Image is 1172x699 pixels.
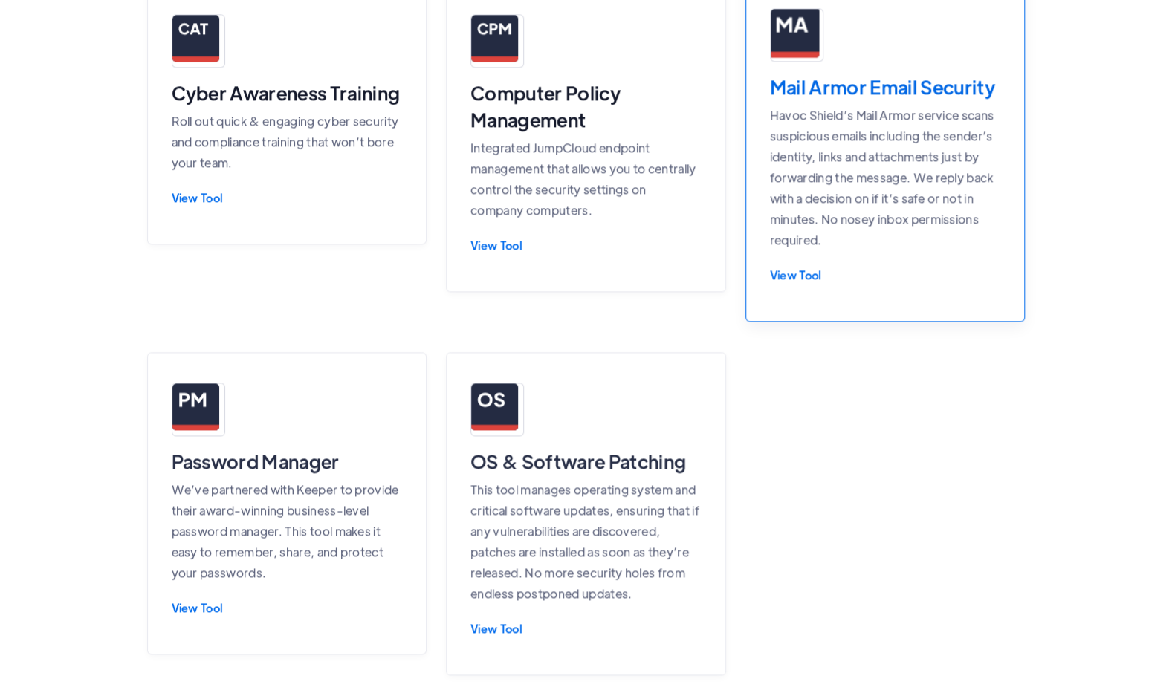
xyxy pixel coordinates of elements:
p: Roll out quick & engaging cyber security and compliance training that won’t bore your team. [172,111,403,173]
div: View Tool [470,622,702,634]
div: View Tool [172,191,403,204]
iframe: Chat Widget [925,539,1172,699]
p: Havoc Shield’s Mail Armor service scans suspicious emails including the sender’s identity, links ... [770,105,1001,250]
h3: Cyber Awareness Training [172,79,403,106]
div: View Tool [770,268,1001,281]
p: This tool manages operating system and critical software updates, ensuring that if any vulnerabil... [470,479,702,604]
div: View Tool [470,238,702,251]
p: Integrated JumpCloud endpoint management that allows you to centrally control the security settin... [470,137,702,221]
h3: Computer Policy Management [470,79,702,133]
a: OS & Software PatchingThis tool manages operating system and critical software updates, ensuring ... [446,352,726,675]
h3: Password Manager [172,448,403,475]
h3: Mail Armor Email Security [770,74,1001,100]
a: Password ManagerWe’ve partnered with Keeper to provide their award-winning business-level passwor... [147,352,427,654]
p: We’ve partnered with Keeper to provide their award-winning business-level password manager. This ... [172,479,403,583]
h3: OS & Software Patching [470,448,702,475]
div: View Tool [172,601,403,614]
